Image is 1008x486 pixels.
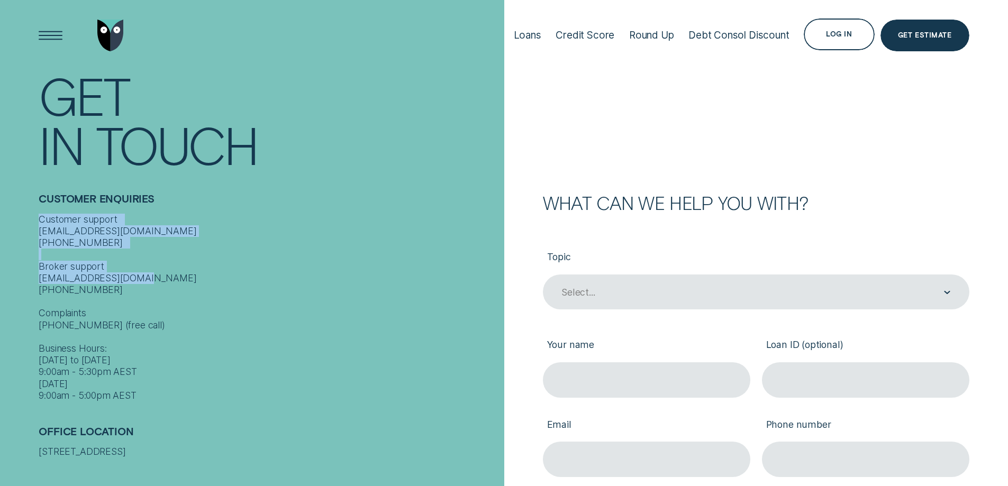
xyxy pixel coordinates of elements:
[39,70,498,169] h1: Get In Touch
[804,19,874,50] button: Log in
[880,20,969,51] a: Get Estimate
[39,192,498,214] h2: Customer Enquiries
[762,330,969,362] label: Loan ID (optional)
[39,214,498,402] div: Customer support [EMAIL_ADDRESS][DOMAIN_NAME] [PHONE_NUMBER] Broker support [EMAIL_ADDRESS][DOMAI...
[561,287,595,298] div: Select...
[688,29,789,41] div: Debt Consol Discount
[543,409,750,442] label: Email
[35,20,67,51] button: Open Menu
[39,425,498,446] h2: Office Location
[762,409,969,442] label: Phone number
[97,20,124,51] img: Wisr
[514,29,541,41] div: Loans
[39,70,129,120] div: Get
[39,446,498,457] div: [STREET_ADDRESS]
[543,330,750,362] label: Your name
[543,194,969,212] h2: What can we help you with?
[39,120,83,169] div: In
[629,29,674,41] div: Round Up
[96,120,258,169] div: Touch
[543,242,969,274] label: Topic
[556,29,614,41] div: Credit Score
